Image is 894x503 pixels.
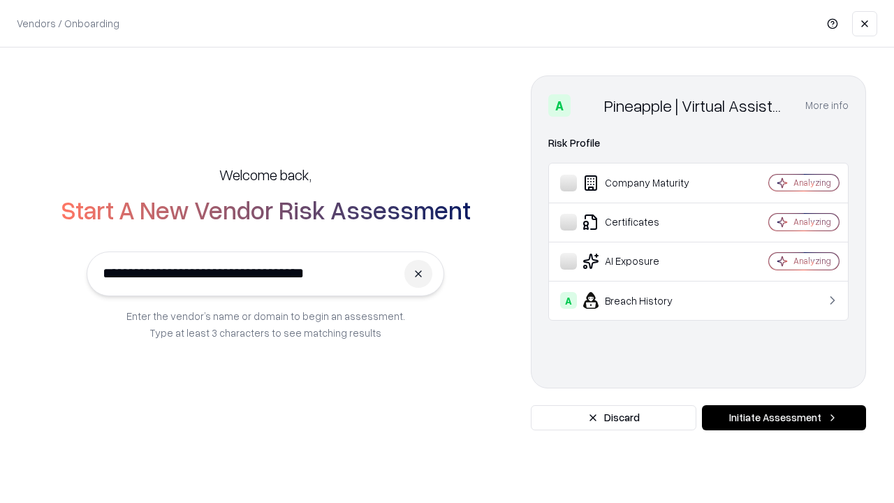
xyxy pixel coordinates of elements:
[793,255,831,267] div: Analyzing
[604,94,789,117] div: Pineapple | Virtual Assistant Agency
[548,135,849,152] div: Risk Profile
[61,196,471,224] h2: Start A New Vendor Risk Assessment
[126,307,405,341] p: Enter the vendor’s name or domain to begin an assessment. Type at least 3 characters to see match...
[560,292,577,309] div: A
[805,93,849,118] button: More info
[219,165,312,184] h5: Welcome back,
[560,214,727,231] div: Certificates
[793,216,831,228] div: Analyzing
[560,175,727,191] div: Company Maturity
[576,94,599,117] img: Pineapple | Virtual Assistant Agency
[17,16,119,31] p: Vendors / Onboarding
[560,292,727,309] div: Breach History
[793,177,831,189] div: Analyzing
[560,253,727,270] div: AI Exposure
[531,405,696,430] button: Discard
[702,405,866,430] button: Initiate Assessment
[548,94,571,117] div: A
